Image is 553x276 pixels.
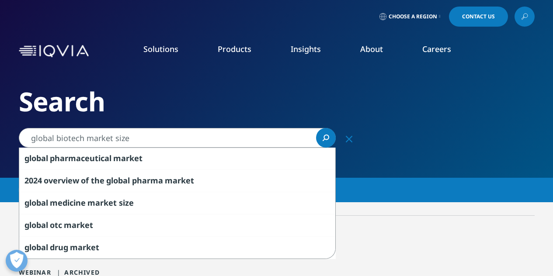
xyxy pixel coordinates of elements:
[462,14,495,19] span: Contact Us
[389,13,437,20] span: Choose a Region
[19,169,335,192] div: 2024 overview of the global pharma market
[19,128,336,148] input: Search
[6,250,28,272] button: Open Preferences
[323,135,329,141] svg: Search
[24,175,42,186] span: 2024
[70,242,99,252] span: market
[449,7,508,27] a: Contact Us
[316,128,336,148] a: Search
[113,153,143,163] span: market
[24,242,48,252] span: global
[64,220,93,230] span: market
[19,45,89,58] img: IQVIA Healthcare Information Technology and Pharma Clinical Research Company
[24,153,48,163] span: global
[92,31,535,72] nav: Primary
[19,85,535,118] h2: Search
[91,175,104,186] span: the
[291,44,321,54] a: Insights
[50,220,62,230] span: otc
[24,220,48,230] span: global
[19,148,335,169] div: global pharmaceutical market
[106,175,130,186] span: global
[24,197,48,208] span: global
[19,236,335,259] div: global drug market
[346,136,352,142] svg: Clear
[50,242,68,252] span: drug
[165,175,194,186] span: market
[19,148,336,259] div: Search Suggestions
[339,128,360,149] div: Clear
[119,197,134,208] span: size
[19,214,335,236] div: global otc market
[360,44,383,54] a: About
[87,197,117,208] span: market
[50,153,111,163] span: pharmaceutical
[19,192,335,214] div: global medicine market size
[50,197,86,208] span: medicine
[44,175,79,186] span: overview
[218,44,251,54] a: Products
[422,44,451,54] a: Careers
[143,44,178,54] a: Solutions
[81,175,89,186] span: of
[132,175,163,186] span: pharma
